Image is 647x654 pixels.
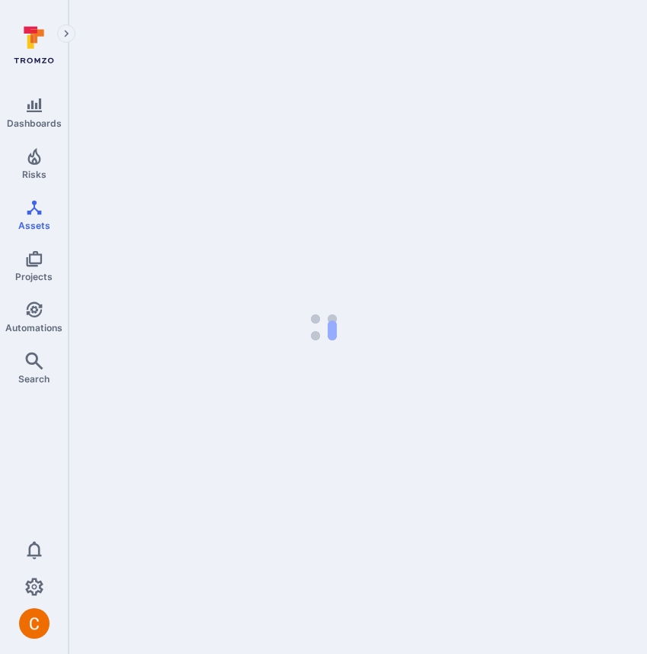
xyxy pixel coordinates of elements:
[19,608,50,639] div: Camilo Rivera
[5,322,62,333] span: Automations
[57,24,75,43] button: Expand navigation menu
[61,27,72,40] i: Expand navigation menu
[18,220,50,231] span: Assets
[7,118,62,129] span: Dashboards
[19,608,50,639] img: ACg8ocJuq_DPPTkXyD9OlTnVLvDrpObecjcADscmEHLMiTyEnTELew=s96-c
[15,271,53,282] span: Projects
[18,373,50,385] span: Search
[22,169,46,180] span: Risks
